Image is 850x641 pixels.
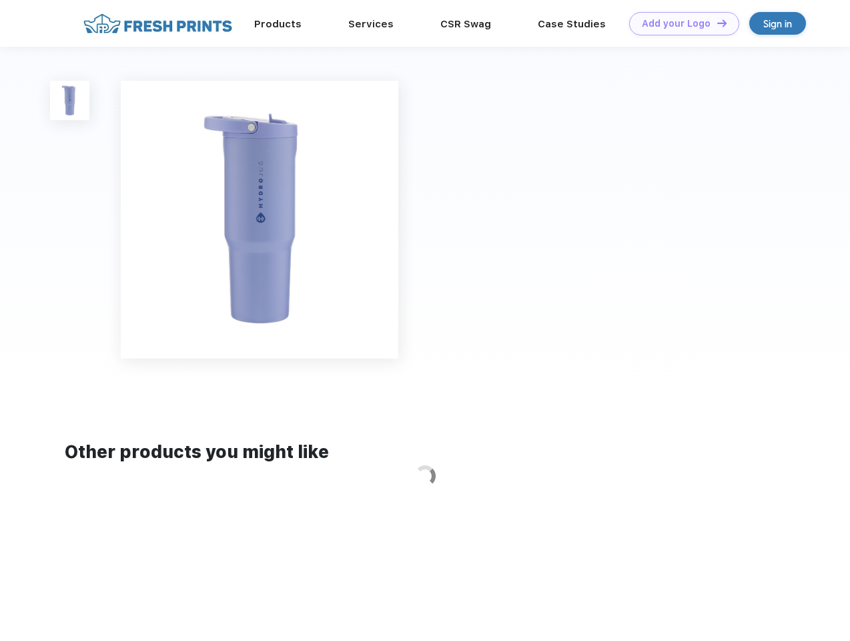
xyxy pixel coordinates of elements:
[50,81,89,120] img: func=resize&h=100
[749,12,806,35] a: Sign in
[65,439,785,465] div: Other products you might like
[642,18,711,29] div: Add your Logo
[79,12,236,35] img: fo%20logo%202.webp
[121,81,398,359] img: func=resize&h=640
[763,16,792,31] div: Sign in
[717,19,727,27] img: DT
[254,18,302,30] a: Products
